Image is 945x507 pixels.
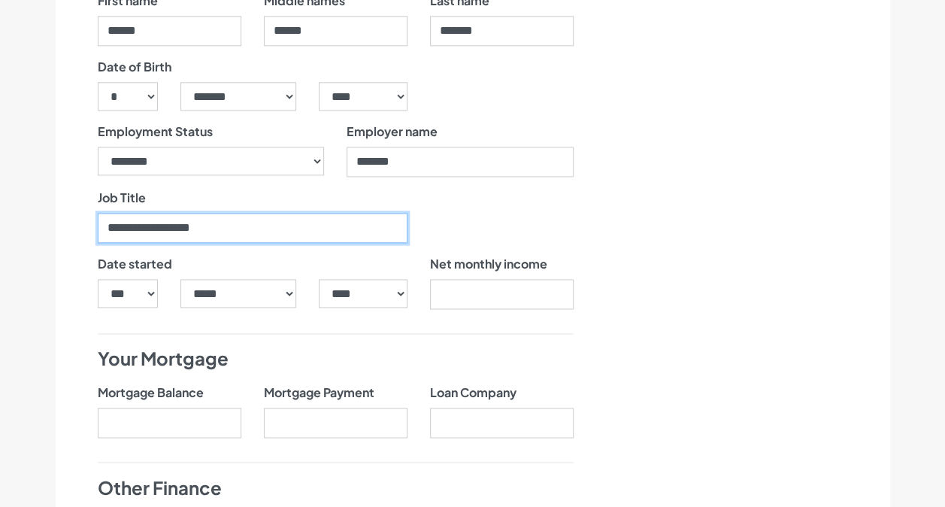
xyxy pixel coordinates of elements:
[98,384,204,402] label: Mortgage Balance
[98,123,213,141] label: Employment Status
[98,58,171,76] label: Date of Birth
[430,384,516,402] label: Loan Company
[98,189,146,207] label: Job Title
[430,255,547,273] label: Net monthly income
[98,255,172,273] label: Date started
[264,384,374,402] label: Mortgage Payment
[347,123,438,141] label: Employer name
[98,346,574,372] h4: Your Mortgage
[98,475,574,500] h4: Other Finance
